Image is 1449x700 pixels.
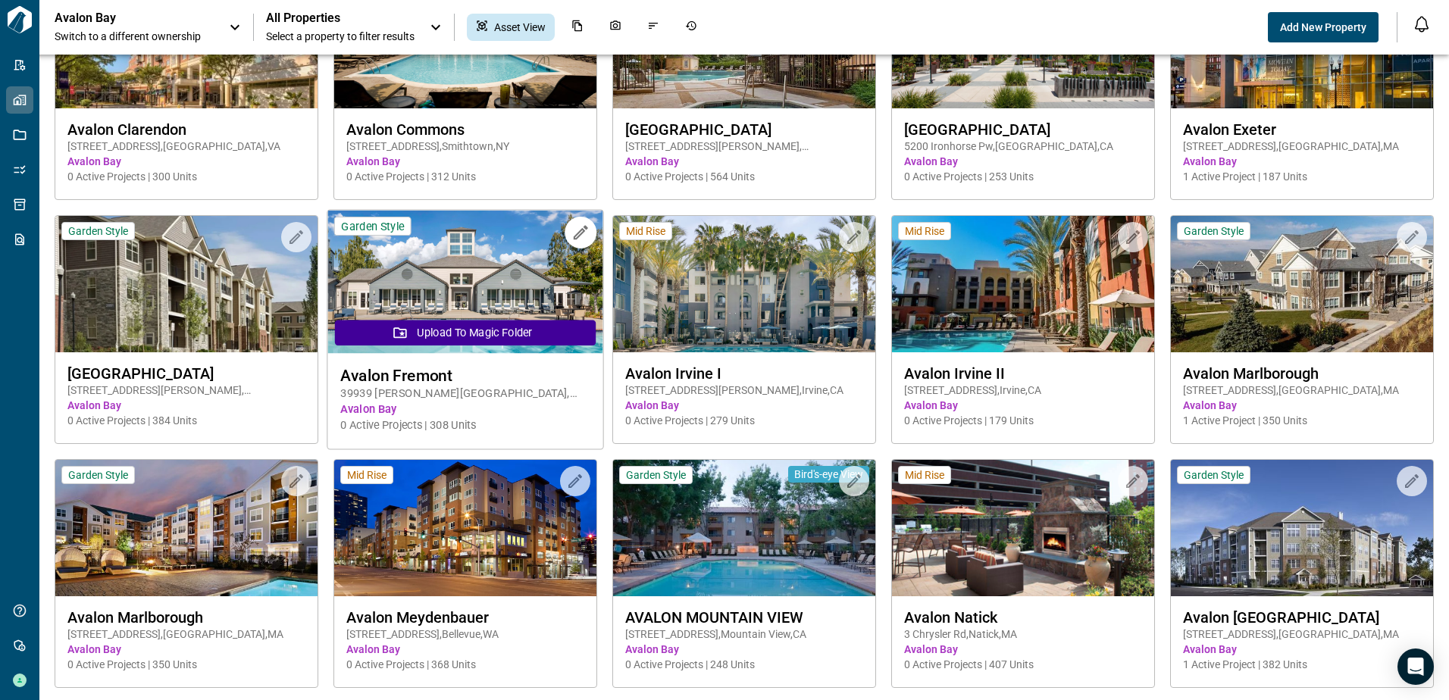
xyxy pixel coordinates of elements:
span: Avalon Bay [625,398,863,413]
span: Add New Property [1280,20,1366,35]
span: [GEOGRAPHIC_DATA] [67,364,305,383]
span: Avalon Irvine I [625,364,863,383]
span: 0 Active Projects | 384 Units [67,413,305,428]
span: Mid Rise [626,224,665,238]
p: Avalon Bay [55,11,191,26]
span: Asset View [494,20,546,35]
span: All Properties [266,11,415,26]
span: 1 Active Project | 382 Units [1183,657,1421,672]
span: Avalon Bay [1183,154,1421,169]
span: 0 Active Projects | 564 Units [625,169,863,184]
span: 5200 Ironhorse Pw , [GEOGRAPHIC_DATA] , CA [904,139,1142,154]
span: [GEOGRAPHIC_DATA] [625,120,863,139]
div: Documents [562,14,593,41]
img: property-asset [892,216,1154,352]
span: Avalon [GEOGRAPHIC_DATA] [1183,608,1421,627]
span: 1 Active Project | 187 Units [1183,169,1421,184]
span: [STREET_ADDRESS] , Irvine , CA [904,383,1142,398]
span: Avalon Bay [904,642,1142,657]
span: Avalon Bay [346,642,584,657]
span: Avalon Irvine II [904,364,1142,383]
img: property-asset [334,460,596,596]
button: Upload to Magic Folder [335,320,596,345]
span: Mid Rise [347,468,387,482]
span: 0 Active Projects | 312 Units [346,169,584,184]
div: Open Intercom Messenger [1397,648,1434,685]
span: Avalon Exeter [1183,120,1421,139]
span: Garden Style [68,468,128,482]
button: Add New Property [1268,12,1379,42]
span: [STREET_ADDRESS][PERSON_NAME] , [GEOGRAPHIC_DATA] , VA [625,139,863,154]
span: Avalon Bay [67,642,305,657]
span: Avalon Bay [625,154,863,169]
span: Avalon Commons [346,120,584,139]
span: 39939 [PERSON_NAME][GEOGRAPHIC_DATA], [GEOGRAPHIC_DATA], [US_STATE], [GEOGRAPHIC_DATA] , Fremont ... [340,386,590,402]
span: 0 Active Projects | 179 Units [904,413,1142,428]
span: Switch to a different ownership [55,29,214,44]
span: AVALON MOUNTAIN VIEW [625,608,863,627]
span: 1 Active Project | 350 Units [1183,413,1421,428]
span: Bird's-eye View [794,467,863,481]
img: property-asset [613,216,875,352]
span: Avalon Bay [67,154,305,169]
span: 0 Active Projects | 279 Units [625,413,863,428]
span: Mid Rise [905,468,944,482]
img: property-asset [1171,216,1433,352]
span: [STREET_ADDRESS] , Mountain View , CA [625,627,863,642]
div: Photos [600,14,631,41]
div: Issues & Info [638,14,668,41]
img: property-asset [613,460,875,596]
div: Asset View [467,14,555,41]
span: Avalon Bay [1183,398,1421,413]
span: [STREET_ADDRESS][PERSON_NAME] , Irvine , CA [625,383,863,398]
span: 0 Active Projects | 300 Units [67,169,305,184]
span: 0 Active Projects | 407 Units [904,657,1142,672]
span: [STREET_ADDRESS] , [GEOGRAPHIC_DATA] , MA [1183,139,1421,154]
span: Avalon Clarendon [67,120,305,139]
span: Avalon Bay [340,402,590,417]
span: 0 Active Projects | 253 Units [904,169,1142,184]
span: Avalon Marlborough [67,608,305,627]
div: Job History [676,14,706,41]
span: [STREET_ADDRESS] , [GEOGRAPHIC_DATA] , MA [1183,627,1421,642]
span: Garden Style [626,468,686,482]
span: Avalon Bay [625,642,863,657]
span: Avalon Natick [904,608,1142,627]
span: Garden Style [68,224,128,238]
span: Avalon Bay [67,398,305,413]
span: 0 Active Projects | 368 Units [346,657,584,672]
span: [STREET_ADDRESS] , [GEOGRAPHIC_DATA] , MA [1183,383,1421,398]
span: Select a property to filter results [266,29,415,44]
span: 0 Active Projects | 308 Units [340,417,590,433]
span: [STREET_ADDRESS] , Bellevue , WA [346,627,584,642]
span: 0 Active Projects | 248 Units [625,657,863,672]
span: Avalon Marlborough [1183,364,1421,383]
span: [STREET_ADDRESS] , Smithtown , NY [346,139,584,154]
span: Garden Style [1184,468,1244,482]
img: property-asset [1171,460,1433,596]
span: Avalon Fremont [340,366,590,385]
span: Garden Style [341,219,404,233]
img: property-asset [55,460,318,596]
span: Garden Style [1184,224,1244,238]
span: [GEOGRAPHIC_DATA] [904,120,1142,139]
span: Avalon Bay [1183,642,1421,657]
span: [STREET_ADDRESS] , [GEOGRAPHIC_DATA] , MA [67,627,305,642]
span: 0 Active Projects | 350 Units [67,657,305,672]
span: Avalon Bay [904,398,1142,413]
span: Avalon Bay [346,154,584,169]
span: [STREET_ADDRESS] , [GEOGRAPHIC_DATA] , VA [67,139,305,154]
img: property-asset [327,211,602,354]
span: 3 Chrysler Rd , Natick , MA [904,627,1142,642]
img: property-asset [892,460,1154,596]
img: property-asset [55,216,318,352]
span: Mid Rise [905,224,944,238]
span: Avalon Meydenbauer [346,608,584,627]
button: Open notification feed [1410,12,1434,36]
span: Avalon Bay [904,154,1142,169]
span: [STREET_ADDRESS][PERSON_NAME] , [GEOGRAPHIC_DATA] , VA [67,383,305,398]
